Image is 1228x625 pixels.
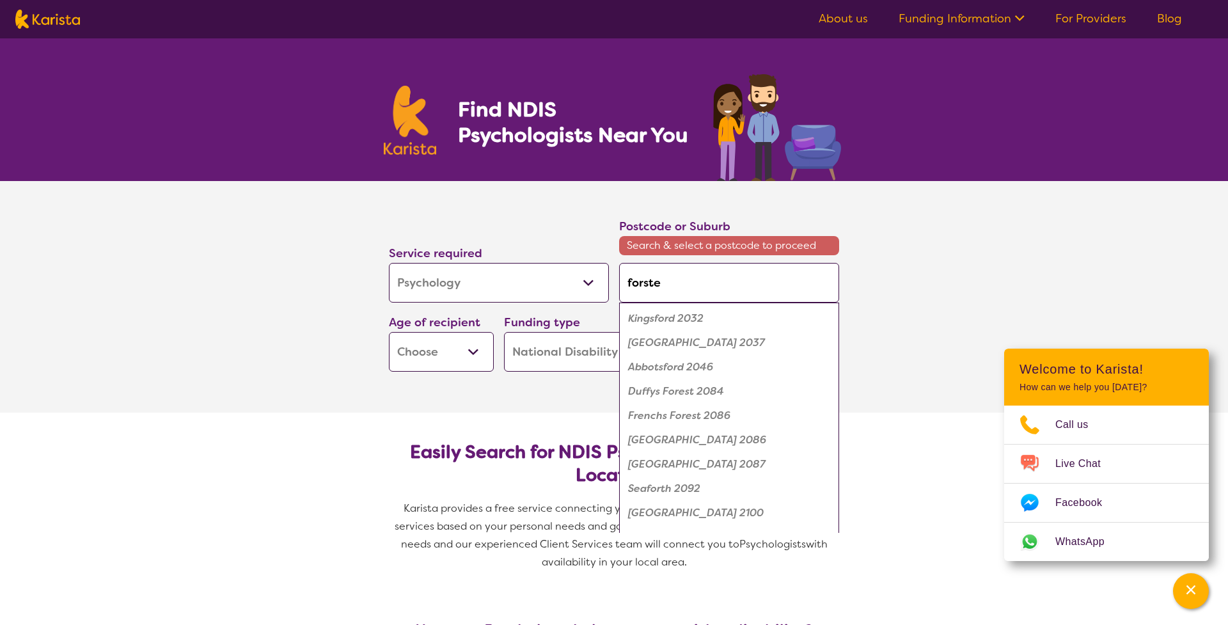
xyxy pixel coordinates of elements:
[1173,573,1209,609] button: Channel Menu
[384,86,436,155] img: Karista logo
[389,246,482,261] label: Service required
[619,219,730,234] label: Postcode or Suburb
[628,530,707,544] em: Carlingford 2118
[628,312,704,325] em: Kingsford 2032
[1157,11,1182,26] a: Blog
[739,537,806,551] span: Psychologists
[1055,493,1117,512] span: Facebook
[1004,349,1209,561] div: Channel Menu
[1004,406,1209,561] ul: Choose channel
[899,11,1025,26] a: Funding Information
[619,236,839,255] span: Search & select a postcode to proceed
[504,315,580,330] label: Funding type
[626,331,833,355] div: Forest Lodge 2037
[1055,11,1126,26] a: For Providers
[626,379,833,404] div: Duffys Forest 2084
[628,360,713,374] em: Abbotsford 2046
[1004,523,1209,561] a: Web link opens in a new tab.
[628,457,766,471] em: [GEOGRAPHIC_DATA] 2087
[1055,454,1116,473] span: Live Chat
[628,433,766,447] em: [GEOGRAPHIC_DATA] 2086
[1055,415,1104,434] span: Call us
[626,306,833,331] div: Kingsford 2032
[628,384,724,398] em: Duffys Forest 2084
[709,69,844,181] img: psychology
[626,404,833,428] div: Frenchs Forest 2086
[389,315,480,330] label: Age of recipient
[619,263,839,303] input: Type
[1019,361,1193,377] h2: Welcome to Karista!
[15,10,80,29] img: Karista logo
[626,428,833,452] div: Frenchs Forest East 2086
[1055,532,1120,551] span: WhatsApp
[626,501,833,525] div: Oxford Falls 2100
[458,97,695,148] h1: Find NDIS Psychologists Near You
[626,525,833,550] div: Carlingford 2118
[399,441,829,487] h2: Easily Search for NDIS Psychologists by Need & Location
[819,11,868,26] a: About us
[626,452,833,477] div: Forestville 2087
[626,355,833,379] div: Abbotsford 2046
[1019,382,1193,393] p: How can we help you [DATE]?
[395,502,836,551] span: Karista provides a free service connecting you with Psychologists and other disability services b...
[628,506,764,519] em: [GEOGRAPHIC_DATA] 2100
[628,409,730,422] em: Frenchs Forest 2086
[628,482,700,495] em: Seaforth 2092
[628,336,765,349] em: [GEOGRAPHIC_DATA] 2037
[626,477,833,501] div: Seaforth 2092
